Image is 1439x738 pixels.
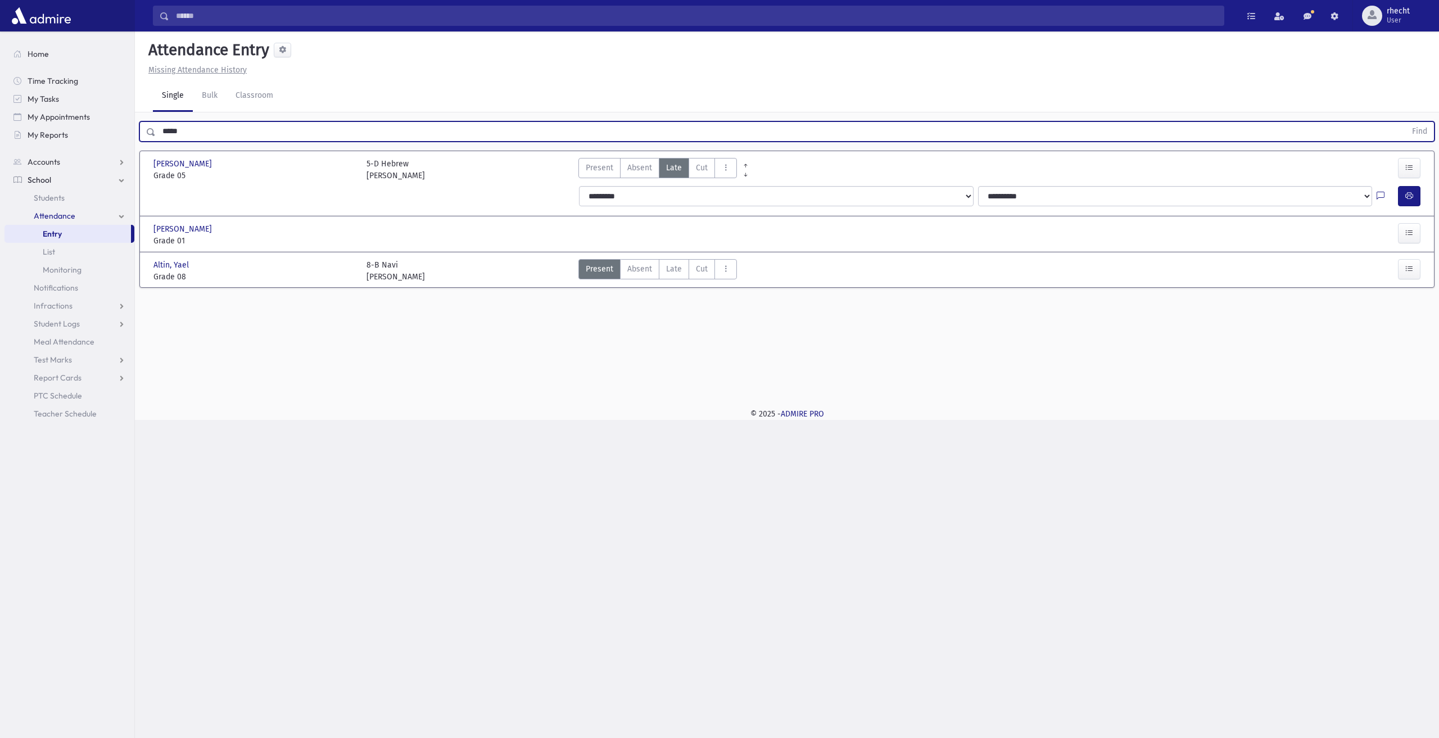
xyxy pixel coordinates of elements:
div: © 2025 - [153,408,1421,420]
span: Accounts [28,157,60,167]
span: Report Cards [34,373,82,383]
a: Bulk [193,80,227,112]
span: Home [28,49,49,59]
span: Time Tracking [28,76,78,86]
span: Notifications [34,283,78,293]
a: Monitoring [4,261,134,279]
span: My Appointments [28,112,90,122]
h5: Attendance Entry [144,40,269,60]
a: Single [153,80,193,112]
a: Home [4,45,134,63]
span: [PERSON_NAME] [153,223,214,235]
a: Meal Attendance [4,333,134,351]
span: Grade 05 [153,170,355,182]
a: Test Marks [4,351,134,369]
span: Cut [696,263,708,275]
div: AttTypes [578,158,737,182]
div: 8-B Navi [PERSON_NAME] [366,259,425,283]
div: AttTypes [578,259,737,283]
span: Absent [627,263,652,275]
a: Attendance [4,207,134,225]
a: Accounts [4,153,134,171]
span: Absent [627,162,652,174]
u: Missing Attendance History [148,65,247,75]
a: School [4,171,134,189]
span: Students [34,193,65,203]
span: Grade 01 [153,235,355,247]
span: Present [586,162,613,174]
span: Late [666,162,682,174]
a: Classroom [227,80,282,112]
a: ADMIRE PRO [781,409,824,419]
a: Students [4,189,134,207]
span: Entry [43,229,62,239]
span: User [1387,16,1410,25]
a: Missing Attendance History [144,65,247,75]
a: Time Tracking [4,72,134,90]
a: My Reports [4,126,134,144]
span: Infractions [34,301,73,311]
a: PTC Schedule [4,387,134,405]
span: [PERSON_NAME] [153,158,214,170]
a: Infractions [4,297,134,315]
span: My Tasks [28,94,59,104]
span: Grade 08 [153,271,355,283]
span: Student Logs [34,319,80,329]
span: rhecht [1387,7,1410,16]
a: Entry [4,225,131,243]
span: Teacher Schedule [34,409,97,419]
input: Search [169,6,1224,26]
a: List [4,243,134,261]
a: Notifications [4,279,134,297]
span: Cut [696,162,708,174]
div: 5-D Hebrew [PERSON_NAME] [366,158,425,182]
span: Monitoring [43,265,82,275]
span: My Reports [28,130,68,140]
a: Student Logs [4,315,134,333]
a: My Tasks [4,90,134,108]
span: PTC Schedule [34,391,82,401]
a: Teacher Schedule [4,405,134,423]
span: List [43,247,55,257]
img: AdmirePro [9,4,74,27]
button: Find [1405,122,1434,141]
span: Present [586,263,613,275]
span: Attendance [34,211,75,221]
a: Report Cards [4,369,134,387]
span: Altin, Yael [153,259,191,271]
a: My Appointments [4,108,134,126]
span: Late [666,263,682,275]
span: School [28,175,51,185]
span: Test Marks [34,355,72,365]
span: Meal Attendance [34,337,94,347]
